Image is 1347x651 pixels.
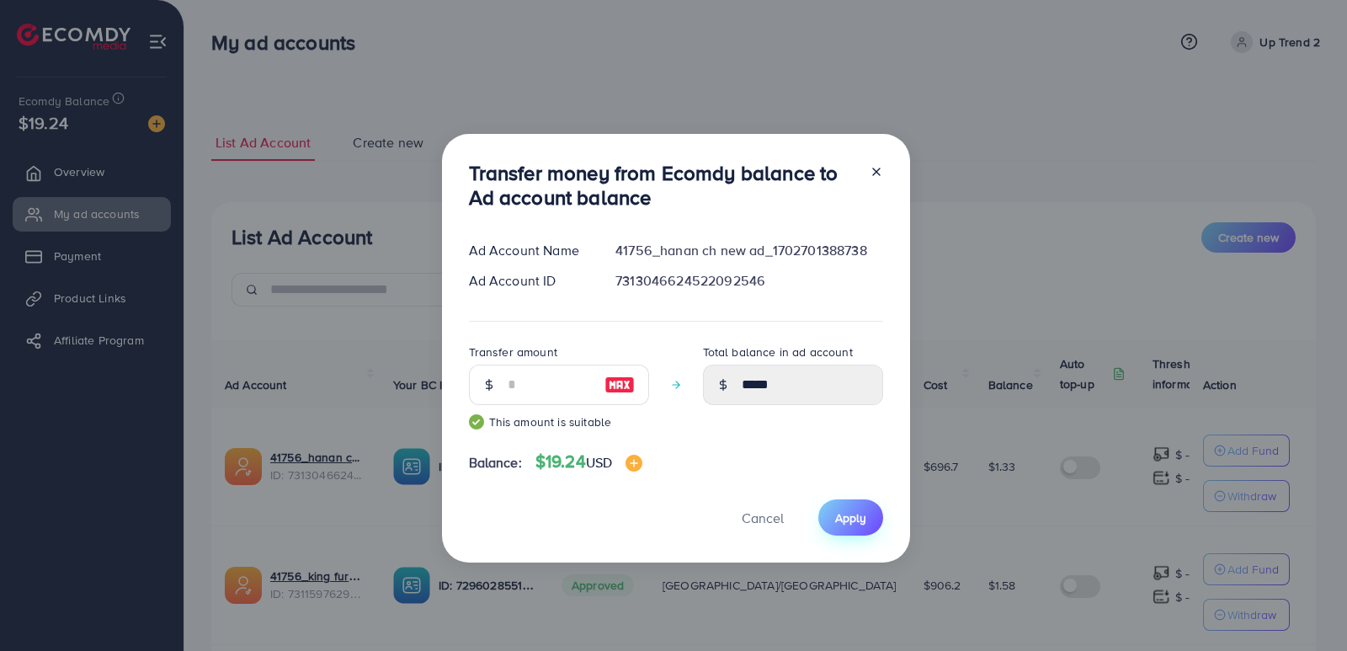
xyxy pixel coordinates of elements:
[626,455,642,472] img: image
[742,509,784,527] span: Cancel
[469,161,856,210] h3: Transfer money from Ecomdy balance to Ad account balance
[1275,575,1334,638] iframe: Chat
[602,241,896,260] div: 41756_hanan ch new ad_1702701388738
[535,451,642,472] h4: $19.24
[835,510,866,526] span: Apply
[455,271,603,291] div: Ad Account ID
[586,453,612,472] span: USD
[469,414,484,430] img: guide
[602,271,896,291] div: 7313046624522092546
[455,241,603,260] div: Ad Account Name
[469,344,557,360] label: Transfer amount
[604,375,635,395] img: image
[469,453,522,472] span: Balance:
[469,414,649,430] small: This amount is suitable
[721,499,805,536] button: Cancel
[818,499,883,536] button: Apply
[703,344,853,360] label: Total balance in ad account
